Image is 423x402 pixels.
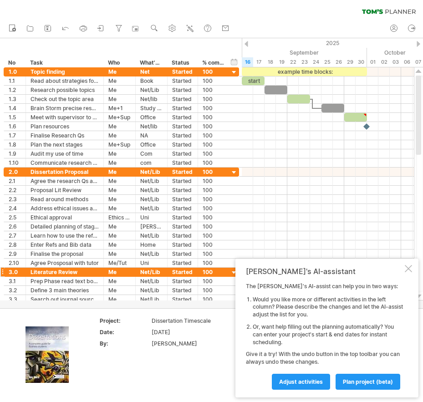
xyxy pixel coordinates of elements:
[140,131,163,140] div: NA
[108,240,131,249] div: Me
[253,57,265,67] div: Wednesday, 17 September 2025
[203,222,224,231] div: 100
[9,158,21,167] div: 1.10
[9,113,21,122] div: 1.5
[203,95,224,103] div: 100
[108,76,131,85] div: Me
[203,140,224,149] div: 100
[336,374,400,390] a: plan project (beta)
[9,249,21,258] div: 2.9
[172,95,193,103] div: Started
[108,249,131,258] div: Me
[31,122,99,131] div: Plan resources
[378,57,390,67] div: Thursday, 2 October 2025
[203,168,224,176] div: 100
[9,295,21,304] div: 3.3
[172,104,193,112] div: Started
[152,317,228,325] div: Dissertation Timescale
[31,240,99,249] div: Enter Refs and Bib data
[31,131,99,140] div: Finalise Research Qs
[9,95,21,103] div: 1.3
[253,323,403,346] li: Or, want help filling out the planning automatically? You can enter your project's start & end da...
[108,259,131,267] div: Me/Tut
[31,67,99,76] div: Topic finding
[140,213,163,222] div: Uni
[265,57,276,67] div: Thursday, 18 September 2025
[31,249,99,258] div: Finalise the proposal
[203,149,224,158] div: 100
[31,231,99,240] div: Learn how to use the referencing in Word
[203,104,224,112] div: 100
[203,113,224,122] div: 100
[9,67,21,76] div: 1.0
[203,177,224,185] div: 100
[140,104,163,112] div: Study Room
[246,267,403,276] div: [PERSON_NAME]'s AI-assistant
[172,67,193,76] div: Started
[203,186,224,194] div: 100
[203,76,224,85] div: 100
[172,195,193,204] div: Started
[9,222,21,231] div: 2.6
[140,222,163,231] div: [PERSON_NAME]'s Pl
[390,57,401,67] div: Friday, 3 October 2025
[203,286,224,295] div: 100
[203,195,224,204] div: 100
[356,57,367,67] div: Tuesday, 30 September 2025
[31,295,99,304] div: Search out journal sources
[203,240,224,249] div: 100
[140,67,163,76] div: Net
[100,328,150,336] div: Date:
[9,195,21,204] div: 2.3
[108,122,131,131] div: Me
[108,204,131,213] div: Me
[272,374,330,390] a: Adjust activities
[172,58,193,67] div: Status
[172,113,193,122] div: Started
[140,286,163,295] div: Net/Lib
[31,204,99,213] div: Address ethical issues and prepare ethical statement
[31,177,99,185] div: Agree the research Qs and scope
[9,140,21,149] div: 1.8
[9,240,21,249] div: 2.8
[203,122,224,131] div: 100
[203,86,224,94] div: 100
[117,48,367,57] div: September 2025
[108,277,131,285] div: Me
[140,177,163,185] div: Net/Lib
[172,268,193,276] div: Started
[108,195,131,204] div: Me
[31,168,99,176] div: Dissertation Proposal
[9,76,21,85] div: 1.1
[140,268,163,276] div: Net/Lib
[140,95,163,103] div: Net/lib
[8,58,20,67] div: No
[203,268,224,276] div: 100
[401,57,413,67] div: Monday, 6 October 2025
[172,177,193,185] div: Started
[9,259,21,267] div: 2.10
[9,168,21,176] div: 2.0
[203,249,224,258] div: 100
[203,259,224,267] div: 100
[31,158,99,167] div: Communicate research Qs
[140,204,163,213] div: Net/Lib
[108,158,131,167] div: Me
[25,326,69,383] img: ae64b563-e3e0-416d-90a8-e32b171956a1.jpg
[172,168,193,176] div: Started
[172,231,193,240] div: Started
[203,131,224,140] div: 100
[203,277,224,285] div: 100
[310,57,321,67] div: Wednesday, 24 September 2025
[172,122,193,131] div: Started
[108,177,131,185] div: Me
[253,296,403,319] li: Would you like more or different activities in the left column? Please describe the changes and l...
[108,58,130,67] div: Who
[242,76,265,85] div: start
[203,213,224,222] div: 100
[140,113,163,122] div: Office
[9,86,21,94] div: 1.2
[9,286,21,295] div: 3.2
[9,186,21,194] div: 2.2
[279,378,323,385] span: Adjust activities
